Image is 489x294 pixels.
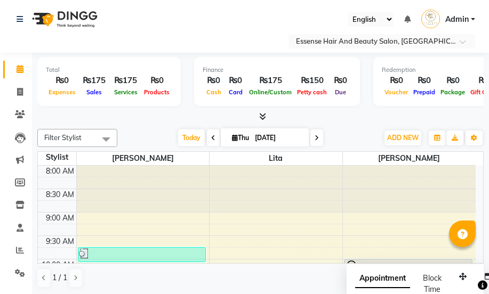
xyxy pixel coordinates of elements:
[229,134,252,142] span: Thu
[111,88,140,96] span: Services
[411,88,438,96] span: Prepaid
[78,248,205,262] div: [PERSON_NAME], TK02, 09:45 AM-10:05 AM, Eyebrows+Upper Lip
[77,152,210,165] span: [PERSON_NAME]
[27,4,100,34] img: logo
[294,88,330,96] span: Petty cash
[203,66,351,75] div: Finance
[39,259,76,271] div: 10:00 AM
[141,88,172,96] span: Products
[44,189,76,200] div: 8:30 AM
[78,75,110,87] div: ₨175
[44,236,76,247] div: 9:30 AM
[384,130,421,145] button: ADD NEW
[52,272,67,283] span: 1 / 1
[210,152,342,165] span: Lita
[382,88,411,96] span: Voucher
[411,75,438,87] div: ₨0
[141,75,172,87] div: ₨0
[203,75,225,87] div: ₨0
[84,88,105,96] span: Sales
[44,133,82,142] span: Filter Stylist
[444,251,478,283] iframe: chat widget
[445,14,469,25] span: Admin
[246,88,294,96] span: Online/Custom
[46,66,172,75] div: Total
[178,129,205,146] span: Today
[44,166,76,177] div: 8:00 AM
[110,75,141,87] div: ₨175
[382,75,411,87] div: ₨0
[294,75,330,87] div: ₨150
[44,213,76,224] div: 9:00 AM
[252,130,305,146] input: 2025-09-04
[421,10,440,28] img: Admin
[355,269,410,288] span: Appointment
[46,75,78,87] div: ₨0
[438,75,468,87] div: ₨0
[438,88,468,96] span: Package
[226,88,245,96] span: Card
[423,273,442,294] span: Block Time
[330,75,351,87] div: ₨0
[246,75,294,87] div: ₨175
[343,152,476,165] span: [PERSON_NAME]
[46,88,78,96] span: Expenses
[387,134,419,142] span: ADD NEW
[204,88,224,96] span: Cash
[225,75,246,87] div: ₨0
[38,152,76,163] div: Stylist
[332,88,349,96] span: Due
